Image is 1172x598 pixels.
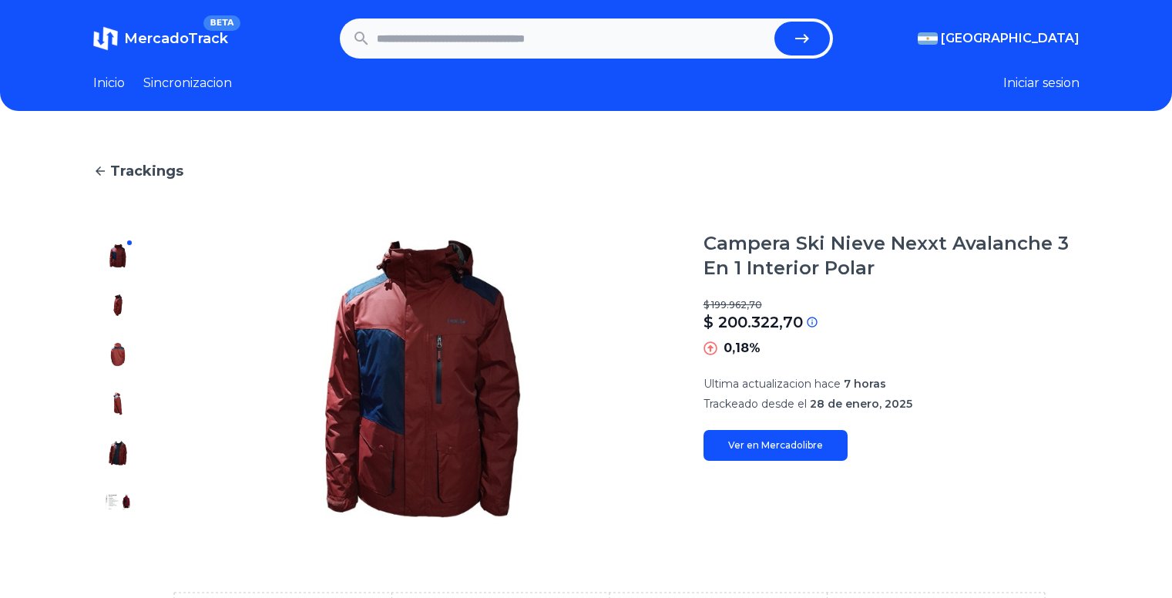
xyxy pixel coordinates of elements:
[106,441,130,465] img: Campera Ski Nieve Nexxt Avalanche 3 En 1 Interior Polar
[203,15,240,31] span: BETA
[106,391,130,416] img: Campera Ski Nieve Nexxt Avalanche 3 En 1 Interior Polar
[704,397,807,411] span: Trackeado desde el
[110,160,183,182] span: Trackings
[704,231,1080,281] h1: Campera Ski Nieve Nexxt Avalanche 3 En 1 Interior Polar
[143,74,232,92] a: Sincronizacion
[93,74,125,92] a: Inicio
[124,30,228,47] span: MercadoTrack
[704,377,841,391] span: Ultima actualizacion hace
[106,293,130,317] img: Campera Ski Nieve Nexxt Avalanche 3 En 1 Interior Polar
[724,339,761,358] p: 0,18%
[93,26,228,51] a: MercadoTrackBETA
[93,26,118,51] img: MercadoTrack
[1003,74,1080,92] button: Iniciar sesion
[93,160,1080,182] a: Trackings
[810,397,912,411] span: 28 de enero, 2025
[106,244,130,268] img: Campera Ski Nieve Nexxt Avalanche 3 En 1 Interior Polar
[704,430,848,461] a: Ver en Mercadolibre
[941,29,1080,48] span: [GEOGRAPHIC_DATA]
[844,377,886,391] span: 7 horas
[918,29,1080,48] button: [GEOGRAPHIC_DATA]
[704,299,1080,311] p: $ 199.962,70
[704,311,803,333] p: $ 200.322,70
[918,32,938,45] img: Argentina
[106,342,130,367] img: Campera Ski Nieve Nexxt Avalanche 3 En 1 Interior Polar
[106,490,130,515] img: Campera Ski Nieve Nexxt Avalanche 3 En 1 Interior Polar
[173,231,673,527] img: Campera Ski Nieve Nexxt Avalanche 3 En 1 Interior Polar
